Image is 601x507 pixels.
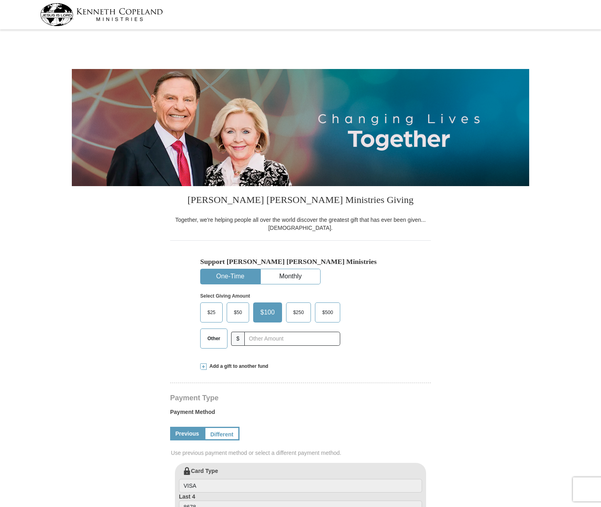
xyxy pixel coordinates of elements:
[200,258,401,266] h5: Support [PERSON_NAME] [PERSON_NAME] Ministries
[261,269,320,284] button: Monthly
[201,269,260,284] button: One-Time
[203,306,219,318] span: $25
[318,306,337,318] span: $500
[170,186,431,216] h3: [PERSON_NAME] [PERSON_NAME] Ministries Giving
[207,363,268,370] span: Add a gift to another fund
[179,479,422,493] input: Card Type
[170,395,431,401] h4: Payment Type
[256,306,279,318] span: $100
[171,449,432,457] span: Use previous payment method or select a different payment method.
[244,332,340,346] input: Other Amount
[40,3,163,26] img: kcm-header-logo.svg
[203,333,224,345] span: Other
[231,332,245,346] span: $
[170,427,204,440] a: Previous
[170,408,431,420] label: Payment Method
[230,306,246,318] span: $50
[289,306,308,318] span: $250
[200,293,250,299] strong: Select Giving Amount
[170,216,431,232] div: Together, we're helping people all over the world discover the greatest gift that has ever been g...
[204,427,240,440] a: Different
[179,467,422,493] label: Card Type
